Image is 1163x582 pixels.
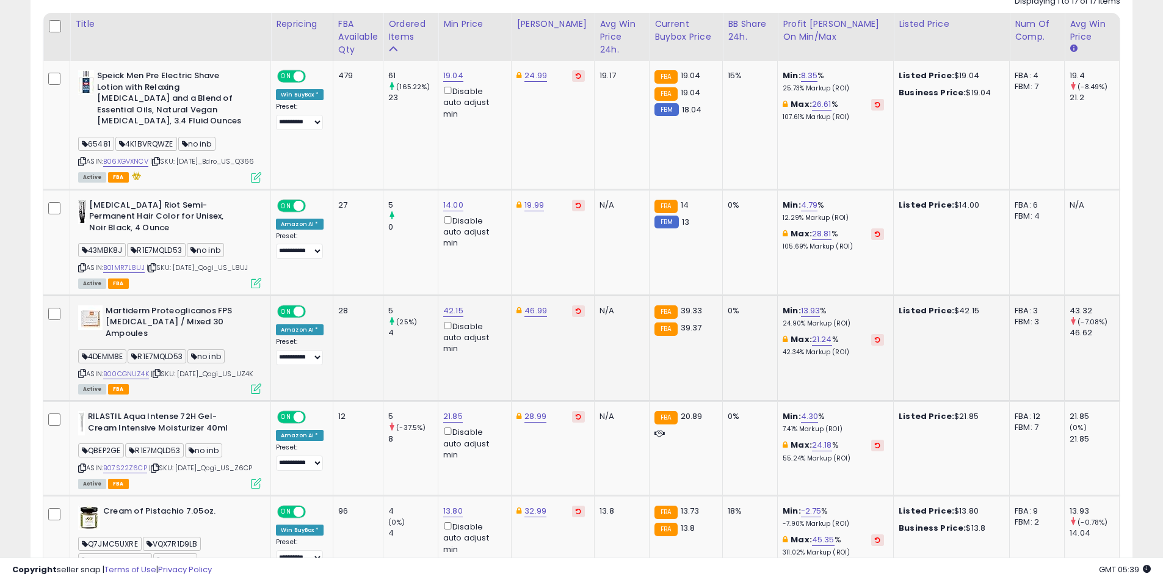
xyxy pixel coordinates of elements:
[654,322,677,336] small: FBA
[278,200,294,211] span: ON
[654,70,677,84] small: FBA
[78,70,94,95] img: 31DwID+Nk6L._SL40_.jpg
[783,18,888,43] div: Profit [PERSON_NAME] on Min/Max
[443,505,463,517] a: 13.80
[388,327,438,338] div: 4
[338,18,378,56] div: FBA Available Qty
[278,307,294,317] span: ON
[801,70,818,82] a: 8.35
[443,18,506,31] div: Min Price
[143,537,201,551] span: VQX7R1D9LB
[78,243,126,257] span: 43MBK8J
[899,70,1000,81] div: $19.04
[338,506,374,517] div: 96
[388,70,438,81] div: 61
[103,506,252,520] b: Cream of Pistachio 7.05oz.
[899,410,954,422] b: Listed Price:
[276,324,324,335] div: Amazon AI *
[524,199,544,211] a: 19.99
[338,305,374,316] div: 28
[778,13,894,61] th: The percentage added to the cost of goods (COGS) that forms the calculator for Min & Max prices.
[783,334,884,357] div: %
[276,538,324,566] div: Preset:
[388,506,438,517] div: 4
[338,70,374,81] div: 479
[276,430,324,441] div: Amazon AI *
[78,537,142,551] span: Q7JMC5UXRE
[783,410,801,422] b: Min:
[899,506,1000,517] div: $13.80
[1015,305,1055,316] div: FBA: 3
[524,70,547,82] a: 24.99
[1070,423,1087,432] small: (0%)
[388,434,438,445] div: 8
[681,199,689,211] span: 14
[78,70,261,181] div: ASIN:
[728,70,768,81] div: 15%
[681,305,703,316] span: 39.33
[1015,506,1055,517] div: FBA: 9
[783,214,884,222] p: 12.29% Markup (ROI)
[103,369,149,379] a: B00CGNUZ4K
[1015,316,1055,327] div: FBM: 3
[125,443,184,457] span: R1E7MQLD53
[783,200,884,222] div: %
[791,333,812,345] b: Max:
[178,137,216,151] span: no inb
[276,18,328,31] div: Repricing
[1015,200,1055,211] div: FBA: 6
[654,506,677,519] small: FBA
[1070,528,1119,539] div: 14.04
[1015,422,1055,433] div: FBM: 7
[127,243,186,257] span: R1E7MQLD53
[681,322,702,333] span: 39.37
[1070,434,1119,445] div: 21.85
[150,156,254,166] span: | SKU: [DATE]_Bdro_US_Q366
[304,412,324,423] span: OFF
[304,200,324,211] span: OFF
[129,172,142,180] i: hazardous material
[812,333,832,346] a: 21.24
[388,200,438,211] div: 5
[1070,506,1119,517] div: 13.93
[443,520,502,555] div: Disable auto adjust min
[276,525,324,536] div: Win BuyBox *
[812,439,832,451] a: 24.18
[654,103,678,116] small: FBM
[899,18,1004,31] div: Listed Price
[524,410,546,423] a: 28.99
[1015,411,1055,422] div: FBA: 12
[791,534,812,545] b: Max:
[524,505,546,517] a: 32.99
[187,349,225,363] span: no inb
[443,70,463,82] a: 19.04
[783,319,884,328] p: 24.90% Markup (ROI)
[304,507,324,517] span: OFF
[1070,92,1119,103] div: 21.2
[151,369,253,379] span: | SKU: [DATE]_Qogi_US_UZ4K
[600,506,640,517] div: 13.8
[783,454,884,463] p: 55.24% Markup (ROI)
[78,479,106,489] span: All listings currently available for purchase on Amazon
[443,305,463,317] a: 42.15
[801,199,818,211] a: 4.79
[899,87,1000,98] div: $19.04
[276,232,324,260] div: Preset:
[443,199,463,211] a: 14.00
[783,70,801,81] b: Min:
[108,278,129,289] span: FBA
[654,411,677,424] small: FBA
[899,200,1000,211] div: $14.00
[88,411,236,437] b: RILASTIL Aqua Intense 72H Gel-Cream Intensive Moisturizer 40ml
[783,305,884,328] div: %
[276,338,324,365] div: Preset:
[388,517,405,527] small: (0%)
[654,305,677,319] small: FBA
[682,104,702,115] span: 18.04
[78,172,106,183] span: All listings currently available for purchase on Amazon
[443,410,463,423] a: 21.85
[682,216,689,228] span: 13
[338,411,374,422] div: 12
[388,528,438,539] div: 4
[1070,18,1114,43] div: Avg Win Price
